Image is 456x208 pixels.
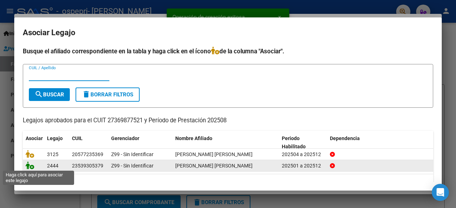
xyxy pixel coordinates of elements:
button: Buscar [29,88,70,101]
span: Dependencia [330,135,360,141]
div: 2 registros [23,174,433,192]
datatable-header-cell: Periodo Habilitado [279,131,327,154]
h4: Busque el afiliado correspondiente en la tabla y haga click en el ícono de la columna "Asociar". [23,47,433,56]
span: 2444 [47,163,58,169]
span: Periodo Habilitado [282,135,306,149]
mat-icon: search [35,90,43,98]
datatable-header-cell: Asociar [23,131,44,154]
span: Gerenciador [111,135,139,141]
p: Legajos aprobados para el CUIT 27369877521 y Período de Prestación 202508 [23,116,433,125]
datatable-header-cell: Dependencia [327,131,434,154]
span: Nombre Afiliado [175,135,212,141]
div: 202501 a 202512 [282,162,324,170]
div: 20577235369 [72,150,103,159]
span: Buscar [35,91,64,98]
span: Borrar Filtros [82,91,133,98]
span: Legajo [47,135,63,141]
mat-icon: delete [82,90,90,98]
span: BRESSAN PETERSEN AUGUSTO [175,163,253,169]
span: Asociar [26,135,43,141]
span: CUIL [72,135,83,141]
div: Open Intercom Messenger [432,184,449,201]
datatable-header-cell: Gerenciador [108,131,172,154]
span: MEDEL DANTE MARTIN [175,151,253,157]
datatable-header-cell: Legajo [44,131,69,154]
div: 23539305379 [72,162,103,170]
span: 3125 [47,151,58,157]
button: Borrar Filtros [76,87,140,102]
span: Z99 - Sin Identificar [111,163,154,169]
h2: Asociar Legajo [23,26,433,39]
datatable-header-cell: CUIL [69,131,108,154]
datatable-header-cell: Nombre Afiliado [172,131,279,154]
span: Z99 - Sin Identificar [111,151,154,157]
div: 202504 a 202512 [282,150,324,159]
